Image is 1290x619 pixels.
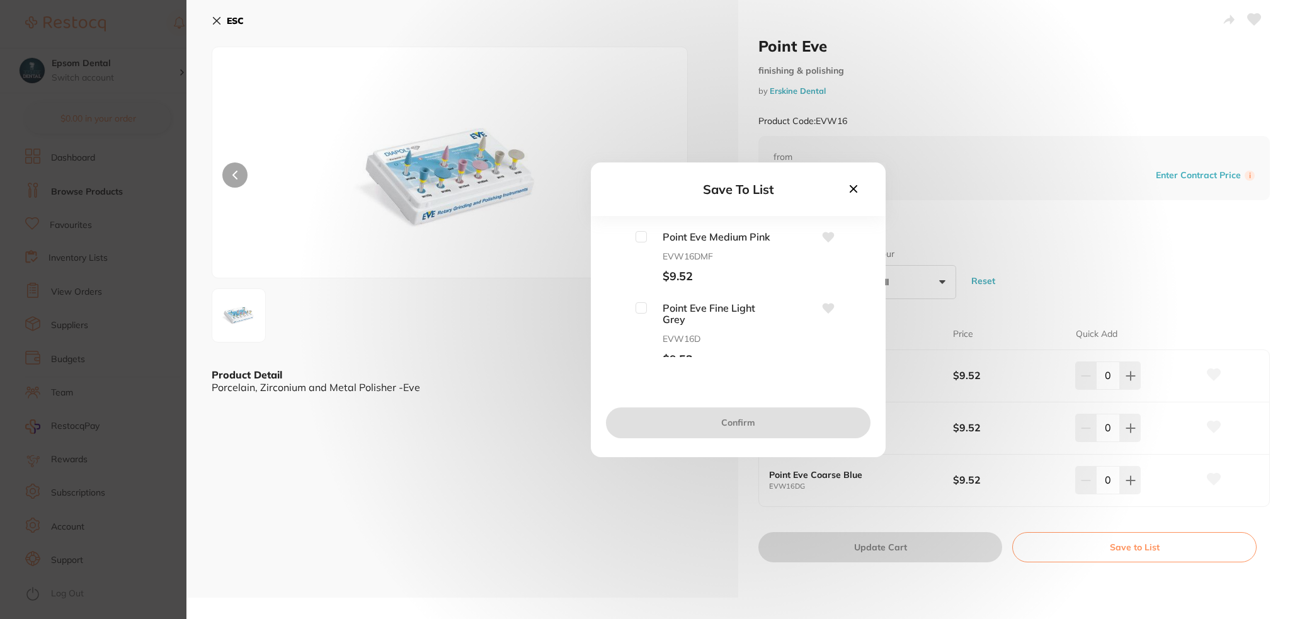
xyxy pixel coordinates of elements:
[606,407,870,438] button: Confirm
[647,251,773,261] span: EVW16DMF
[647,270,773,283] span: $9.52
[703,181,774,197] span: Save To List
[647,353,773,366] span: $9.52
[647,231,773,242] span: Point Eve Medium Pink
[647,302,773,326] span: Point Eve Fine Light Grey
[647,334,773,344] span: EVW16D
